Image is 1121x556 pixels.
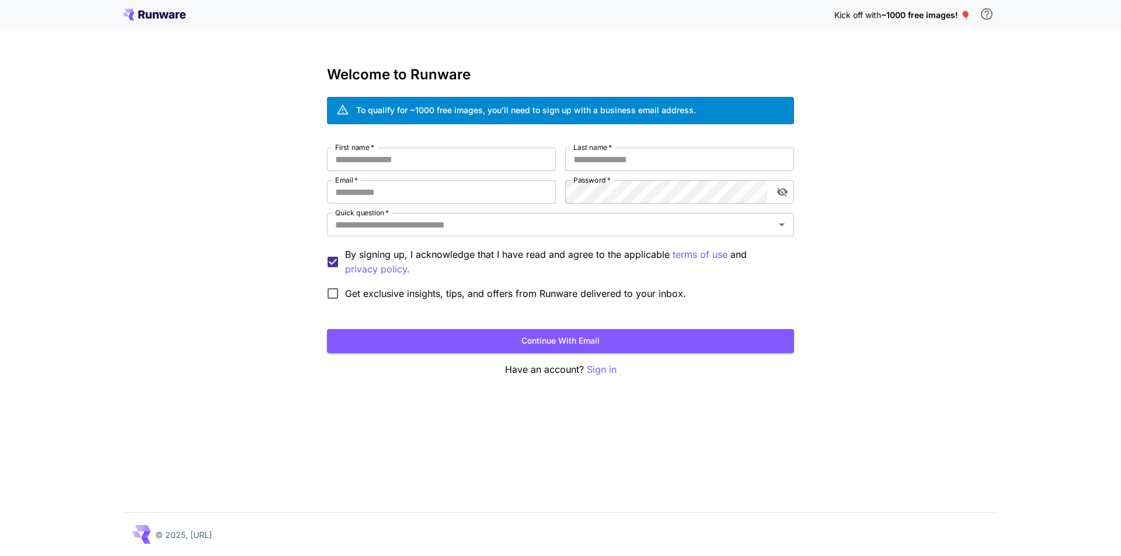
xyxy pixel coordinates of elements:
p: privacy policy. [345,262,410,277]
button: By signing up, I acknowledge that I have read and agree to the applicable terms of use and [345,262,410,277]
div: To qualify for ~1000 free images, you’ll need to sign up with a business email address. [356,104,696,116]
span: Get exclusive insights, tips, and offers from Runware delivered to your inbox. [345,286,686,300]
label: Last name [573,142,612,152]
h3: Welcome to Runware [327,67,794,83]
span: Kick off with [834,10,881,20]
button: toggle password visibility [772,181,793,202]
button: In order to qualify for free credit, you need to sign up with a business email address and click ... [975,2,998,26]
p: © 2025, [URL] [155,529,212,541]
button: Continue with email [327,329,794,353]
label: Quick question [335,208,389,218]
p: Have an account? [327,362,794,377]
button: Sign in [587,362,617,377]
label: First name [335,142,374,152]
p: terms of use [673,247,727,262]
span: ~1000 free images! 🎈 [881,10,970,20]
label: Password [573,175,611,185]
label: Email [335,175,358,185]
p: By signing up, I acknowledge that I have read and agree to the applicable and [345,247,785,277]
button: Open [774,216,790,233]
button: By signing up, I acknowledge that I have read and agree to the applicable and privacy policy. [673,247,727,262]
